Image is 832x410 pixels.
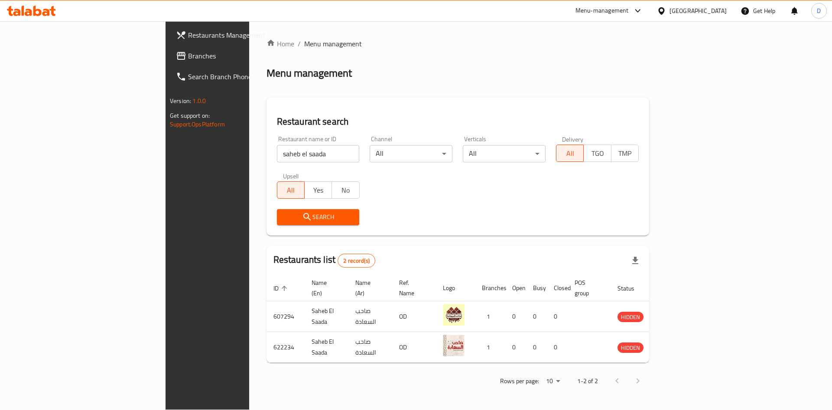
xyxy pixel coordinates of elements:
[305,301,348,332] td: Saheb El Saada
[169,45,305,66] a: Branches
[188,30,298,40] span: Restaurants Management
[277,145,360,162] input: Search for restaurant name or ID..
[547,275,568,301] th: Closed
[277,115,639,128] h2: Restaurant search
[575,278,600,298] span: POS group
[348,301,392,332] td: صاحب السعادة
[284,212,353,223] span: Search
[615,147,635,160] span: TMP
[273,283,290,294] span: ID
[169,66,305,87] a: Search Branch Phone
[266,275,686,363] table: enhanced table
[277,181,305,199] button: All
[463,145,546,162] div: All
[305,332,348,363] td: Saheb El Saada
[617,312,643,322] span: HIDDEN
[335,184,356,197] span: No
[475,332,505,363] td: 1
[355,278,382,298] span: Name (Ar)
[587,147,608,160] span: TGO
[348,332,392,363] td: صاحب السعادة
[556,145,584,162] button: All
[577,376,598,387] p: 1-2 of 2
[583,145,611,162] button: TGO
[170,119,225,130] a: Support.OpsPlatform
[547,332,568,363] td: 0
[188,71,298,82] span: Search Branch Phone
[526,301,547,332] td: 0
[475,301,505,332] td: 1
[281,184,301,197] span: All
[170,110,210,121] span: Get support on:
[560,147,580,160] span: All
[192,95,206,107] span: 1.0.0
[443,335,465,356] img: Saheb El Saada
[312,278,338,298] span: Name (En)
[304,39,362,49] span: Menu management
[277,209,360,225] button: Search
[331,181,359,199] button: No
[392,332,436,363] td: OD
[817,6,821,16] span: D
[283,173,299,179] label: Upsell
[338,257,375,265] span: 2 record(s)
[392,301,436,332] td: OD
[266,66,352,80] h2: Menu management
[308,184,328,197] span: Yes
[526,332,547,363] td: 0
[436,275,475,301] th: Logo
[669,6,727,16] div: [GEOGRAPHIC_DATA]
[617,343,643,353] span: HIDDEN
[543,375,563,388] div: Rows per page:
[547,301,568,332] td: 0
[170,95,191,107] span: Version:
[443,304,465,326] img: Saheb El Saada
[169,25,305,45] a: Restaurants Management
[188,51,298,61] span: Branches
[625,250,646,271] div: Export file
[505,301,526,332] td: 0
[370,145,452,162] div: All
[266,39,649,49] nav: breadcrumb
[562,136,584,142] label: Delivery
[575,6,629,16] div: Menu-management
[505,275,526,301] th: Open
[526,275,547,301] th: Busy
[399,278,426,298] span: Ref. Name
[505,332,526,363] td: 0
[611,145,639,162] button: TMP
[273,253,375,268] h2: Restaurants list
[304,181,332,199] button: Yes
[475,275,505,301] th: Branches
[617,283,646,294] span: Status
[500,376,539,387] p: Rows per page:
